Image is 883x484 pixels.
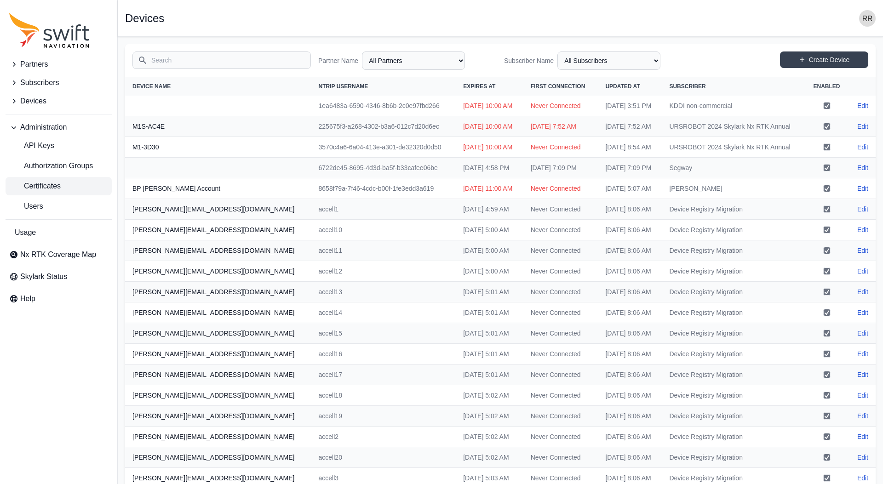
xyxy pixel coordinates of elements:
button: Partners [6,55,112,74]
td: Device Registry Migration [662,406,805,427]
a: Edit [857,391,868,400]
a: Usage [6,223,112,242]
td: [DATE] 5:00 AM [456,261,523,282]
th: [PERSON_NAME][EMAIL_ADDRESS][DOMAIN_NAME] [125,302,311,323]
td: Device Registry Migration [662,220,805,240]
td: accell12 [311,261,456,282]
td: accell18 [311,385,456,406]
th: M1S-AC4E [125,116,311,137]
span: First Connection [531,83,585,90]
span: API Keys [9,140,54,151]
td: [DATE] 8:06 AM [598,302,662,323]
span: Subscribers [20,77,59,88]
td: [DATE] 5:00 AM [456,240,523,261]
a: Edit [857,163,868,172]
span: Usage [15,227,36,238]
td: URSROBOT 2024 Skylark Nx RTK Annual [662,137,805,158]
th: Subscriber [662,77,805,96]
td: [DATE] 5:02 AM [456,406,523,427]
td: accell10 [311,220,456,240]
td: [DATE] 8:06 AM [598,344,662,364]
td: 225675f3-a268-4302-b3a6-012c7d20d6ec [311,116,456,137]
td: [DATE] 8:06 AM [598,282,662,302]
span: Authorization Groups [9,160,93,171]
a: Edit [857,267,868,276]
a: Skylark Status [6,268,112,286]
td: Never Connected [523,344,598,364]
td: Never Connected [523,323,598,344]
td: Never Connected [523,302,598,323]
td: Segway [662,158,805,178]
a: Certificates [6,177,112,195]
th: [PERSON_NAME][EMAIL_ADDRESS][DOMAIN_NAME] [125,364,311,385]
th: [PERSON_NAME][EMAIL_ADDRESS][DOMAIN_NAME] [125,282,311,302]
td: Device Registry Migration [662,447,805,468]
th: [PERSON_NAME][EMAIL_ADDRESS][DOMAIN_NAME] [125,427,311,447]
td: Never Connected [523,199,598,220]
td: Device Registry Migration [662,364,805,385]
a: Edit [857,246,868,255]
td: [DATE] 5:02 AM [456,427,523,447]
td: accell19 [311,406,456,427]
td: [DATE] 5:02 AM [456,447,523,468]
th: [PERSON_NAME][EMAIL_ADDRESS][DOMAIN_NAME] [125,261,311,282]
td: [DATE] 5:02 AM [456,385,523,406]
td: [DATE] 10:00 AM [456,137,523,158]
a: Edit [857,411,868,421]
td: Device Registry Migration [662,427,805,447]
a: Edit [857,432,868,441]
a: Edit [857,225,868,234]
td: accell14 [311,302,456,323]
td: [DATE] 10:00 AM [456,96,523,116]
td: 3570c4a6-6a04-413e-a301-de32320d0d50 [311,137,456,158]
a: Edit [857,349,868,359]
select: Subscriber [557,51,660,70]
td: accell1 [311,199,456,220]
th: Device Name [125,77,311,96]
td: URSROBOT 2024 Skylark Nx RTK Annual [662,116,805,137]
a: Help [6,290,112,308]
a: Edit [857,473,868,483]
a: Edit [857,370,868,379]
td: Never Connected [523,364,598,385]
td: Device Registry Migration [662,323,805,344]
td: Never Connected [523,261,598,282]
td: [DATE] 5:07 AM [598,178,662,199]
td: Never Connected [523,406,598,427]
td: [DATE] 7:52 AM [598,116,662,137]
th: [PERSON_NAME][EMAIL_ADDRESS][DOMAIN_NAME] [125,406,311,427]
td: [DATE] 5:01 AM [456,344,523,364]
td: [DATE] 7:09 PM [523,158,598,178]
th: Enabled [805,77,849,96]
td: Device Registry Migration [662,261,805,282]
td: [DATE] 8:06 AM [598,220,662,240]
td: [DATE] 3:51 PM [598,96,662,116]
th: [PERSON_NAME][EMAIL_ADDRESS][DOMAIN_NAME] [125,344,311,364]
td: [DATE] 7:09 PM [598,158,662,178]
td: [DATE] 8:06 AM [598,427,662,447]
th: [PERSON_NAME][EMAIL_ADDRESS][DOMAIN_NAME] [125,199,311,220]
td: Device Registry Migration [662,199,805,220]
span: Users [9,201,43,212]
td: [DATE] 4:59 AM [456,199,523,220]
td: [DATE] 8:06 AM [598,323,662,344]
span: Help [20,293,35,304]
td: [DATE] 8:06 AM [598,447,662,468]
a: Edit [857,205,868,214]
td: Never Connected [523,447,598,468]
input: Search [132,51,311,69]
th: BP [PERSON_NAME] Account [125,178,311,199]
td: accell11 [311,240,456,261]
button: Devices [6,92,112,110]
td: Never Connected [523,96,598,116]
th: [PERSON_NAME][EMAIL_ADDRESS][DOMAIN_NAME] [125,220,311,240]
td: [DATE] 5:01 AM [456,323,523,344]
td: [DATE] 10:00 AM [456,116,523,137]
td: [DATE] 5:01 AM [456,282,523,302]
a: Edit [857,287,868,296]
span: Expires At [463,83,495,90]
td: Never Connected [523,427,598,447]
td: [DATE] 8:54 AM [598,137,662,158]
h1: Devices [125,13,164,24]
th: M1-3D30 [125,137,311,158]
